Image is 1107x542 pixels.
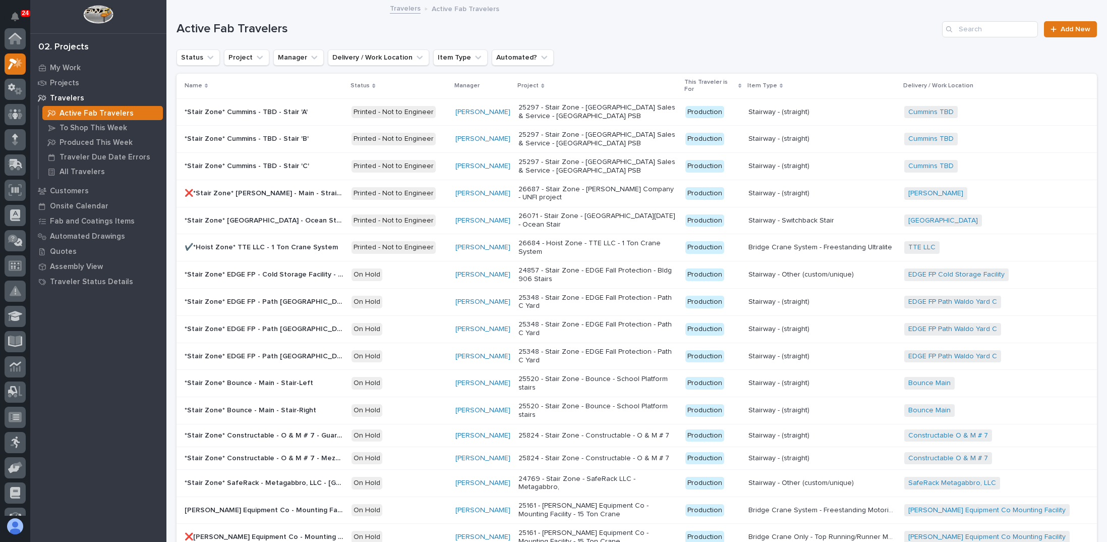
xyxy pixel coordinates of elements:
[50,64,81,73] p: My Work
[908,454,988,463] a: Constructable O & M # 7
[908,108,954,117] a: Cummins TBD
[455,431,510,440] a: [PERSON_NAME]
[942,21,1038,37] input: Search
[352,429,382,442] div: On Hold
[518,431,677,440] p: 25824 - Stair Zone - Constructable - O & M # 7
[684,77,736,95] p: This Traveler is For
[177,234,1097,261] tr: ✔️*Hoist Zone* TTE LLC - 1 Ton Crane System✔️*Hoist Zone* TTE LLC - 1 Ton Crane System Printed - ...
[908,506,1066,515] a: [PERSON_NAME] Equipment Co Mounting Facility
[50,278,133,287] p: Traveler Status Details
[518,131,677,148] p: 25297 - Stair Zone - [GEOGRAPHIC_DATA] Sales & Service - [GEOGRAPHIC_DATA] PSB
[50,262,103,272] p: Assembly View
[748,323,811,334] p: Stairway - (straight)
[352,404,382,417] div: On Hold
[432,3,499,14] p: Active Fab Travelers
[518,266,677,284] p: 24857 - Stair Zone - EDGE Fall Protection - Bldg 906 Stairs
[50,202,108,211] p: Onsite Calendar
[352,350,382,363] div: On Hold
[455,352,510,361] a: [PERSON_NAME]
[685,504,724,517] div: Production
[30,229,166,244] a: Automated Drawings
[748,404,811,415] p: Stairway - (straight)
[455,379,510,388] a: [PERSON_NAME]
[518,348,677,365] p: 25348 - Stair Zone - EDGE Fall Protection - Path C Yard
[30,198,166,213] a: Onsite Calendar
[685,160,724,173] div: Production
[455,406,510,415] a: [PERSON_NAME]
[748,531,898,541] p: Bridge Crane Only - Top Running/Runner Motorized
[30,90,166,105] a: Travelers
[685,477,724,490] div: Production
[30,259,166,274] a: Assembly View
[908,406,951,415] a: Bounce Main
[748,296,811,306] p: Stairway - (straight)
[908,243,936,252] a: TTE LLC
[908,270,1005,279] a: EDGE FP Cold Storage Facility
[685,323,724,336] div: Production
[352,504,382,517] div: On Hold
[328,49,429,66] button: Delivery / Work Location
[224,49,269,66] button: Project
[518,475,677,492] p: 24769 - Stair Zone - SafeRack LLC - Metagabbro,
[39,165,166,179] a: All Travelers
[50,217,135,226] p: Fab and Coatings Items
[748,477,856,487] p: Stairway - Other (custom/unique)
[352,214,436,227] div: Printed - Not to Engineer
[50,94,84,103] p: Travelers
[177,497,1097,524] tr: [PERSON_NAME] Equipment Co - Mounting Facility - 15 Ton Crane System[PERSON_NAME] Equipment Co - ...
[518,375,677,392] p: 25520 - Stair Zone - Bounce - School Platform stairs
[908,479,996,487] a: SafeRack Metagabbro, LLC
[1044,21,1097,37] a: Add New
[518,185,677,202] p: 26687 - Stair Zone - [PERSON_NAME] Company - UNFI project
[177,49,220,66] button: Status
[492,49,554,66] button: Automated?
[748,429,811,440] p: Stairway - (straight)
[748,350,811,361] p: Stairway - (straight)
[455,162,510,171] a: [PERSON_NAME]
[455,189,510,198] a: [PERSON_NAME]
[185,268,345,279] p: *Stair Zone* EDGE FP - Cold Storage Facility - Stair & Ship Ladder
[38,42,89,53] div: 02. Projects
[177,126,1097,153] tr: *Stair Zone* Cummins - TBD - Stair 'B'*Stair Zone* Cummins - TBD - Stair 'B' Printed - Not to Eng...
[908,533,1066,541] a: [PERSON_NAME] Equipment Co Mounting Facility
[748,377,811,388] p: Stairway - (straight)
[177,397,1097,424] tr: *Stair Zone* Bounce - Main - Stair-Right*Stair Zone* Bounce - Main - Stair-Right On Hold[PERSON_N...
[685,429,724,442] div: Production
[455,506,510,515] a: [PERSON_NAME]
[748,504,898,515] p: Bridge Crane System - Freestanding Motorized
[50,79,79,88] p: Projects
[908,431,988,440] a: Constructable O & M # 7
[455,325,510,334] a: [PERSON_NAME]
[390,2,421,14] a: Travelers
[177,207,1097,234] tr: *Stair Zone* [GEOGRAPHIC_DATA] - Ocean Stair*Stair Zone* [GEOGRAPHIC_DATA] - Ocean Stair Printed ...
[60,153,150,162] p: Traveler Due Date Errors
[39,121,166,135] a: To Shop This Week
[185,80,202,91] p: Name
[685,350,724,363] div: Production
[455,108,510,117] a: [PERSON_NAME]
[518,239,677,256] p: 26684 - Hoist Zone - TTE LLC - 1 Ton Crane System
[685,268,724,281] div: Production
[83,5,113,24] img: Workspace Logo
[685,214,724,227] div: Production
[30,244,166,259] a: Quotes
[177,447,1097,469] tr: *Stair Zone* Constructable - O & M # 7 - Mezz Stairs*Stair Zone* Constructable - O & M # 7 - Mezz...
[518,502,677,519] p: 25161 - [PERSON_NAME] Equipment Co - Mounting Facility - 15 Ton Crane
[518,454,677,463] p: 25824 - Stair Zone - Constructable - O & M # 7
[39,135,166,149] a: Produced This Week
[185,477,345,487] p: *Stair Zone* SafeRack - Metagabbro, LLC - [GEOGRAPHIC_DATA]
[50,187,89,196] p: Customers
[455,270,510,279] a: [PERSON_NAME]
[185,429,345,440] p: *Stair Zone* Constructable - O & M # 7 - Guardrailing
[185,106,310,117] p: *Stair Zone* Cummins - TBD - Stair 'A'
[30,75,166,90] a: Projects
[5,6,26,27] button: Notifications
[185,214,345,225] p: *Stair Zone* [GEOGRAPHIC_DATA] - Ocean Stair
[685,187,724,200] div: Production
[352,241,436,254] div: Printed - Not to Engineer
[30,213,166,229] a: Fab and Coatings Items
[748,241,894,252] p: Bridge Crane System - Freestanding Ultralite
[13,12,26,28] div: Notifications24
[518,103,677,121] p: 25297 - Stair Zone - [GEOGRAPHIC_DATA] Sales & Service - [GEOGRAPHIC_DATA] PSB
